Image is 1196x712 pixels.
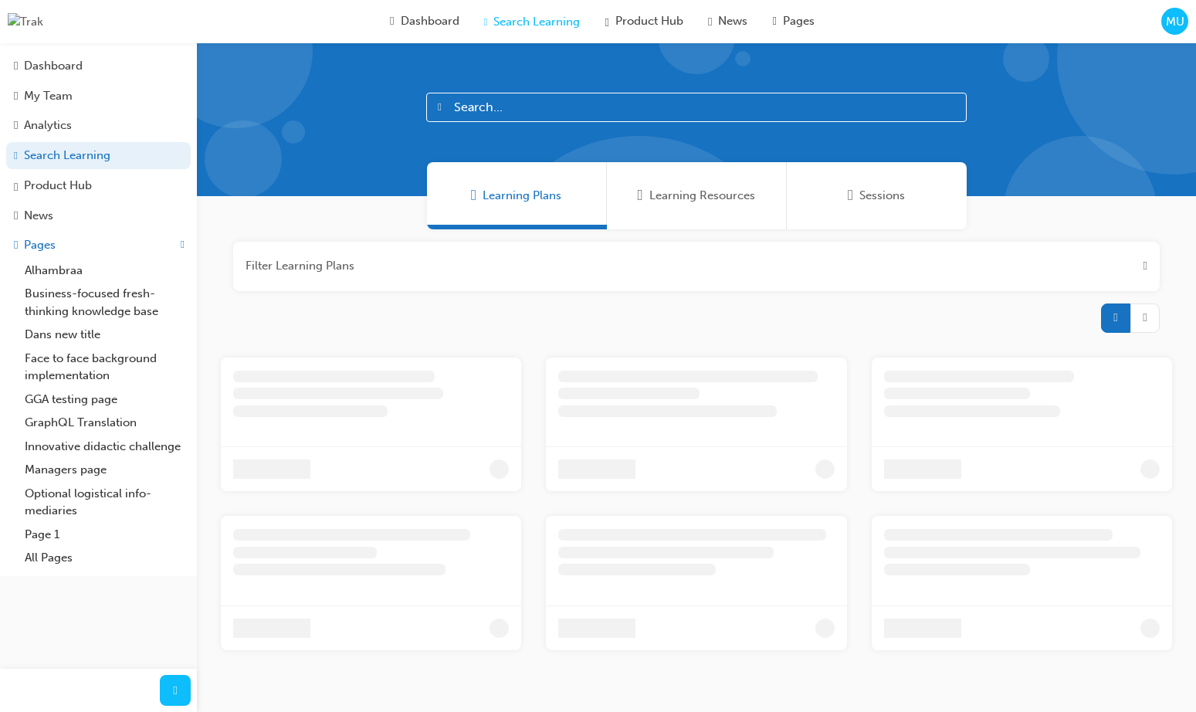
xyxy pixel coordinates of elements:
[708,12,712,30] span: news-icon
[8,13,43,31] img: Trak
[1166,13,1184,31] span: MU
[173,682,177,700] span: prev-icon
[19,347,191,388] a: Face to face background implementation
[649,187,755,205] span: Learning Resources
[427,162,607,229] a: Learning PlansLearning Plans
[181,236,185,254] span: up-icon
[484,12,488,31] span: search-icon
[592,6,695,36] a: car-iconProduct Hub
[6,112,191,139] a: Analytics
[6,232,191,259] button: Pages
[19,323,191,347] a: Dans new title
[6,142,191,170] a: Search Learning
[19,388,191,412] a: GGA testing page
[24,117,72,134] div: Analytics
[14,89,18,103] span: people-icon
[1161,8,1188,35] button: MU
[848,187,853,205] span: Sessions
[401,12,459,30] span: Dashboard
[787,162,967,229] a: SessionsSessions
[607,162,787,229] a: Learning ResourcesLearning Resources
[471,187,476,205] span: Learning Plans
[14,148,18,162] span: search-icon
[19,259,191,283] a: Alhambraa
[19,282,191,323] a: Business-focused fresh-thinking knowledge base
[615,12,683,30] span: Product Hub
[19,546,191,570] a: All Pages
[637,187,642,205] span: Learning Resources
[378,6,471,36] a: guage-iconDashboard
[24,57,83,75] div: Dashboard
[14,209,18,222] span: news-icon
[483,187,561,205] span: Learning Plans
[19,411,191,435] a: GraphQL Translation
[1113,309,1117,327] span: Grid
[6,83,191,110] a: My Team
[19,435,191,459] a: Innovative didactic challenge
[718,12,747,30] span: News
[696,6,760,36] a: news-iconNews
[426,93,967,122] input: Search...
[24,87,73,105] div: My Team
[19,458,191,482] a: Managers page
[6,53,191,80] a: Dashboard
[772,12,776,30] span: pages-icon
[19,523,191,547] a: Page 1
[14,178,18,192] span: car-icon
[24,236,56,254] div: Pages
[19,482,191,523] a: Optional logistical info-mediaries
[24,177,92,195] div: Product Hub
[6,49,191,232] button: DashboardMy TeamAnalyticsSearch LearningProduct HubNews
[6,202,191,229] a: News
[783,12,815,30] span: Pages
[24,207,53,225] div: News
[6,172,191,199] a: Product Hub
[605,12,608,30] span: car-icon
[1143,309,1147,327] span: List
[493,13,580,31] span: Search Learning
[472,6,593,37] a: search-iconSearch Learning
[14,59,18,73] span: guage-icon
[438,99,442,117] span: Search
[14,118,18,132] span: chart-icon
[859,187,905,205] span: Sessions
[1143,257,1147,275] button: Open the filter
[390,12,394,30] span: guage-icon
[14,238,18,252] span: pages-icon
[760,6,826,36] a: pages-iconPages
